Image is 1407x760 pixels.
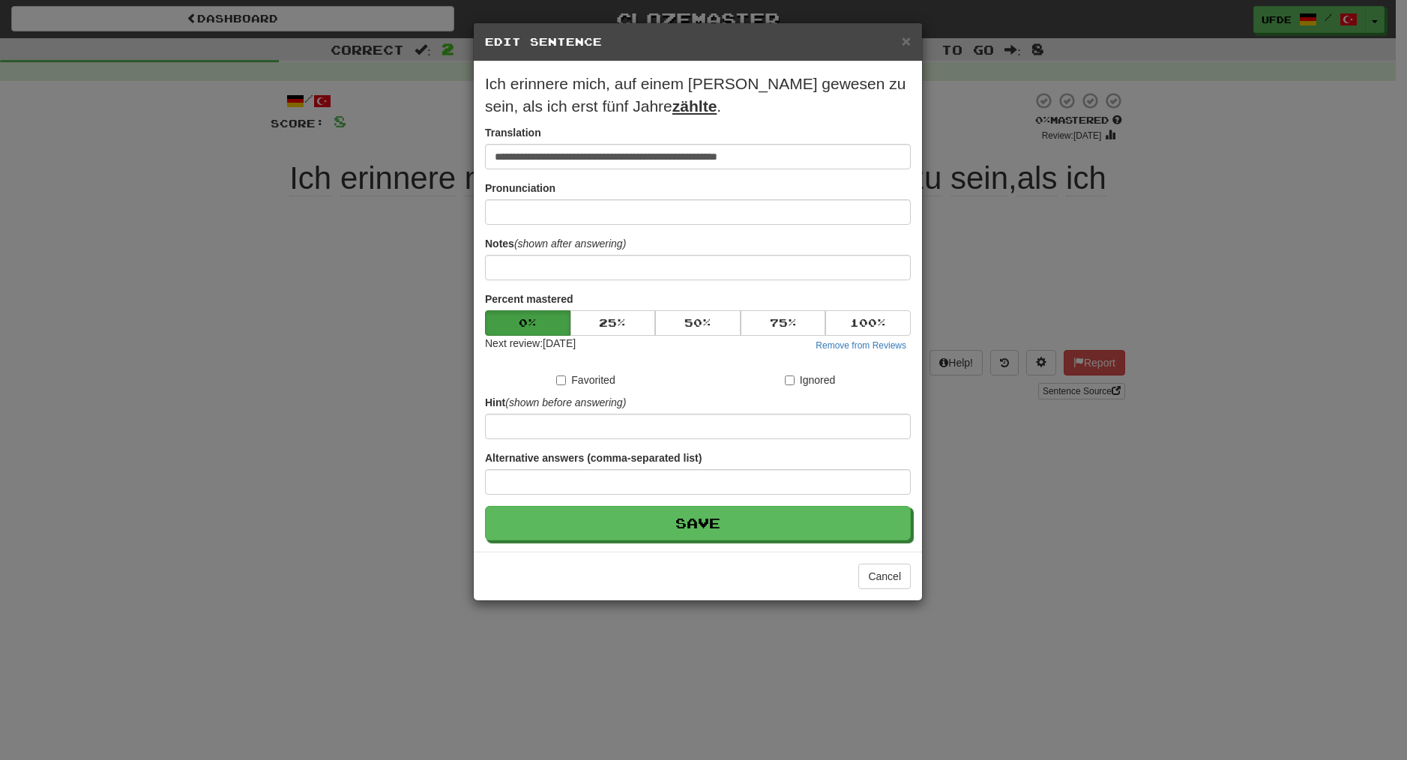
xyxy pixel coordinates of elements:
label: Percent mastered [485,292,573,307]
button: 75% [741,310,826,336]
label: Favorited [556,373,615,387]
div: Next review: [DATE] [485,336,576,354]
label: Translation [485,125,541,140]
span: × [902,32,911,49]
h5: Edit Sentence [485,34,911,49]
p: Ich erinnere mich, auf einem [PERSON_NAME] gewesen zu sein, als ich erst fünf Jahre . [485,73,911,118]
div: Percent mastered [485,310,911,336]
em: (shown after answering) [514,238,626,250]
button: Close [902,33,911,49]
button: 25% [570,310,656,336]
label: Notes [485,236,626,251]
label: Hint [485,395,626,410]
button: Remove from Reviews [811,337,911,354]
label: Pronunciation [485,181,555,196]
button: 100% [825,310,911,336]
button: 0% [485,310,570,336]
input: Ignored [785,376,795,385]
em: (shown before answering) [505,396,626,408]
u: zählte [672,97,717,115]
label: Ignored [785,373,835,387]
label: Alternative answers (comma-separated list) [485,450,702,465]
button: Save [485,506,911,540]
button: 50% [655,310,741,336]
input: Favorited [556,376,566,385]
button: Cancel [858,564,911,589]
